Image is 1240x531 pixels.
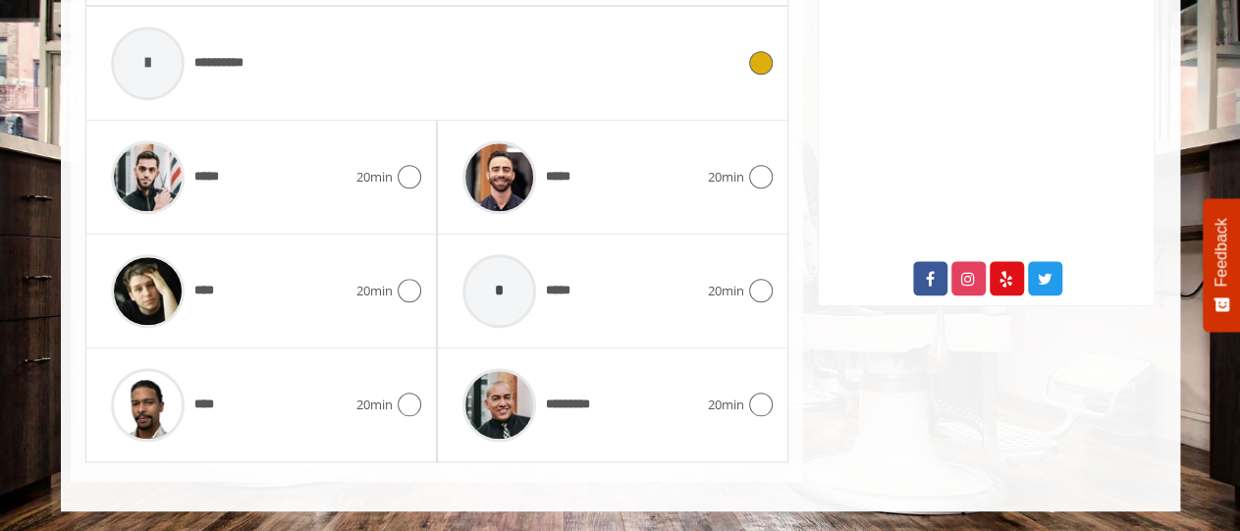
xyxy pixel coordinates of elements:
[356,395,393,415] span: 20min
[1213,218,1230,287] span: Feedback
[708,281,744,301] span: 20min
[356,167,393,187] span: 20min
[356,281,393,301] span: 20min
[708,395,744,415] span: 20min
[708,167,744,187] span: 20min
[1203,198,1240,332] button: Feedback - Show survey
